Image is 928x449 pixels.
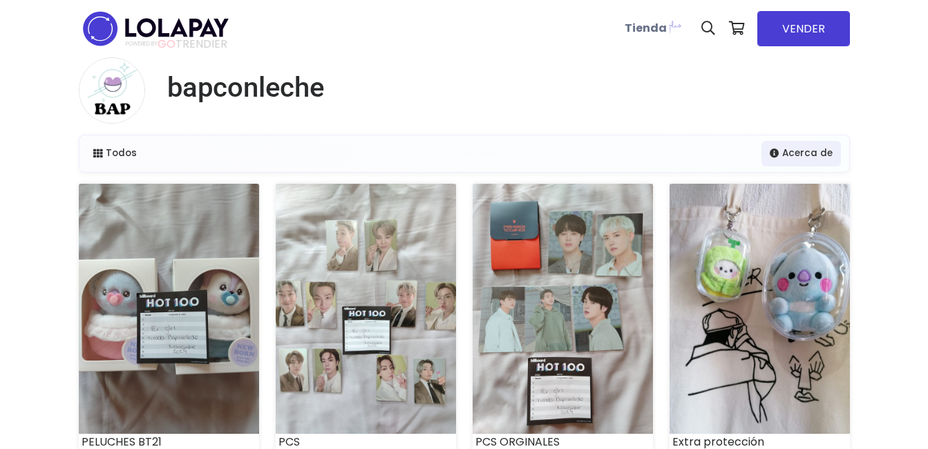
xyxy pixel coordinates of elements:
[79,184,259,434] img: small_1731981459123.jpeg
[473,184,653,434] img: small_1731981392415.jpeg
[167,71,324,104] h1: bapconleche
[757,11,850,46] a: VENDER
[761,141,841,166] a: Acerca de
[85,141,145,166] a: Todos
[158,36,176,52] span: GO
[126,38,227,50] span: TRENDIER
[156,71,324,104] a: bapconleche
[126,40,158,48] span: POWERED BY
[670,184,850,434] img: small_1700969799820.jpeg
[667,18,683,35] img: Lolapay Plus
[79,57,145,124] img: small.png
[79,7,233,50] img: logo
[625,20,667,36] b: Tienda
[276,184,456,434] img: small_1731981418783.jpeg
